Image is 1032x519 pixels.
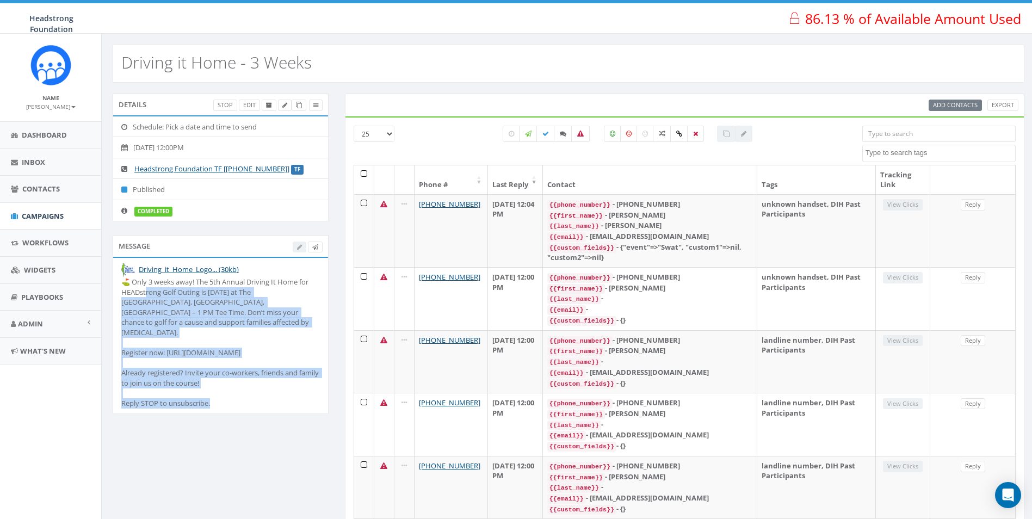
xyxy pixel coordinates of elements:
div: - [PERSON_NAME] [547,472,752,483]
span: Clone Campaign [296,101,302,109]
code: {{custom_fields}} [547,442,616,452]
i: Schedule: Pick a date and time to send [121,123,133,131]
code: {{phone_number}} [547,399,613,409]
div: - [EMAIL_ADDRESS][DOMAIN_NAME] [547,493,752,504]
li: Schedule: Pick a date and time to send [113,116,328,138]
span: Contacts [22,184,60,194]
code: {{last_name}} [547,421,601,430]
td: landline number, DIH Past Participants [757,330,876,393]
td: [DATE] 12:00 PM [488,456,543,519]
span: Inbox [22,157,45,167]
a: Reply [961,461,985,472]
i: Published [121,186,133,193]
code: {{first_name}} [547,211,605,221]
code: {{first_name}} [547,473,605,483]
div: - {} [547,315,752,326]
a: [PHONE_NUMBER] [419,461,480,471]
code: {{last_name}} [547,294,601,304]
div: - [PHONE_NUMBER] [547,199,752,210]
code: {{first_name}} [547,347,605,356]
code: {{custom_fields}} [547,316,616,326]
div: - [PERSON_NAME] [547,220,752,231]
label: Sending [519,126,537,142]
div: - {} [547,441,752,452]
a: [PHONE_NUMBER] [419,272,480,282]
code: {{email}} [547,305,586,315]
code: {{custom_fields}} [547,243,616,253]
span: Dashboard [22,130,67,140]
code: {{first_name}} [547,410,605,419]
code: {{phone_number}} [547,200,613,210]
code: {{custom_fields}} [547,505,616,515]
div: - [PERSON_NAME] [547,283,752,294]
span: View Campaign Delivery Statistics [313,101,318,109]
div: - [PHONE_NUMBER] [547,335,752,346]
code: {{last_name}} [547,357,601,367]
span: Playbooks [21,292,63,302]
a: [PERSON_NAME] [26,101,76,111]
div: - [PERSON_NAME] [547,409,752,419]
label: Bounced [571,126,590,142]
a: Reply [961,199,985,211]
textarea: Search [866,148,1015,158]
div: - [547,356,752,367]
label: completed [134,207,172,217]
span: Headstrong Foundation [29,13,73,34]
div: - [PERSON_NAME] [547,345,752,356]
code: {{phone_number}} [547,273,613,283]
div: ⛳️ Only 3 weeks away! The 5th Annual Driving It Home for HEADstrong Golf Outing is [DATE] at The ... [121,277,320,408]
span: Admin [18,319,43,329]
th: Phone #: activate to sort column ascending [415,165,488,194]
div: Message [113,235,329,257]
div: - [PHONE_NUMBER] [547,461,752,472]
th: Last Reply: activate to sort column ascending [488,165,543,194]
span: Edit Campaign Title [282,101,287,109]
th: Tracking Link [876,165,930,194]
small: Name [42,94,59,102]
td: unknown handset, DIH Past Participants [757,267,876,330]
div: - [EMAIL_ADDRESS][DOMAIN_NAME] [547,231,752,242]
label: Neutral [636,126,654,142]
code: {{phone_number}} [547,462,613,472]
div: - {} [547,504,752,515]
label: Negative [620,126,638,142]
h2: Driving it Home - 3 Weeks [121,53,312,71]
th: Contact [543,165,757,194]
label: Removed [687,126,704,142]
div: - [PHONE_NUMBER] [547,272,752,283]
code: {{email}} [547,431,586,441]
a: Export [987,100,1018,111]
div: - [547,293,752,304]
img: Rally_platform_Icon_1.png [30,45,71,85]
li: Published [113,178,328,200]
input: Type to search [862,126,1016,142]
a: Reply [961,398,985,410]
code: {{phone_number}} [547,336,613,346]
label: TF [291,165,304,175]
div: - {"event"=>"Swat", "custom1"=>nil, "custom2"=>nil} [547,242,752,263]
label: Delivered [536,126,555,142]
span: Archive Campaign [266,101,272,109]
small: [PERSON_NAME] [26,103,76,110]
div: - [EMAIL_ADDRESS][DOMAIN_NAME] [547,430,752,441]
span: Workflows [22,238,69,248]
code: {{last_name}} [547,221,601,231]
div: - [PERSON_NAME] [547,210,752,221]
span: Send Test Message [312,243,318,251]
code: {{email}} [547,494,586,504]
a: Reply [961,272,985,283]
div: - {} [547,378,752,389]
div: - [PHONE_NUMBER] [547,398,752,409]
a: Edit [239,100,260,111]
li: [DATE] 12:00PM [113,137,328,158]
label: Positive [604,126,621,142]
div: - [EMAIL_ADDRESS][DOMAIN_NAME] [547,367,752,378]
td: landline number, DIH Past Participants [757,456,876,519]
th: Tags [757,165,876,194]
a: Reply [961,335,985,347]
div: Open Intercom Messenger [995,482,1021,508]
span: Widgets [24,265,55,275]
code: {{email}} [547,232,586,242]
td: [DATE] 12:04 PM [488,194,543,267]
td: [DATE] 12:00 PM [488,330,543,393]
